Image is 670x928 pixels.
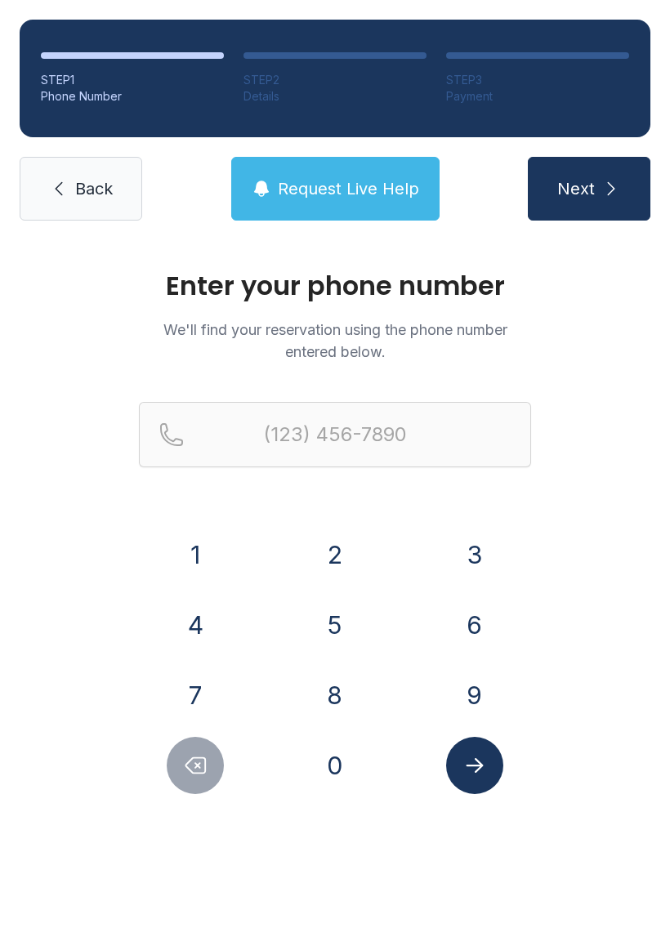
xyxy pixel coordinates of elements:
[278,177,419,200] span: Request Live Help
[446,737,503,794] button: Submit lookup form
[306,667,364,724] button: 8
[557,177,595,200] span: Next
[167,667,224,724] button: 7
[139,402,531,467] input: Reservation phone number
[139,319,531,363] p: We'll find your reservation using the phone number entered below.
[446,667,503,724] button: 9
[243,88,427,105] div: Details
[75,177,113,200] span: Back
[446,88,629,105] div: Payment
[446,526,503,583] button: 3
[139,273,531,299] h1: Enter your phone number
[306,737,364,794] button: 0
[446,596,503,654] button: 6
[41,88,224,105] div: Phone Number
[167,526,224,583] button: 1
[243,72,427,88] div: STEP 2
[167,737,224,794] button: Delete number
[306,526,364,583] button: 2
[446,72,629,88] div: STEP 3
[306,596,364,654] button: 5
[41,72,224,88] div: STEP 1
[167,596,224,654] button: 4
